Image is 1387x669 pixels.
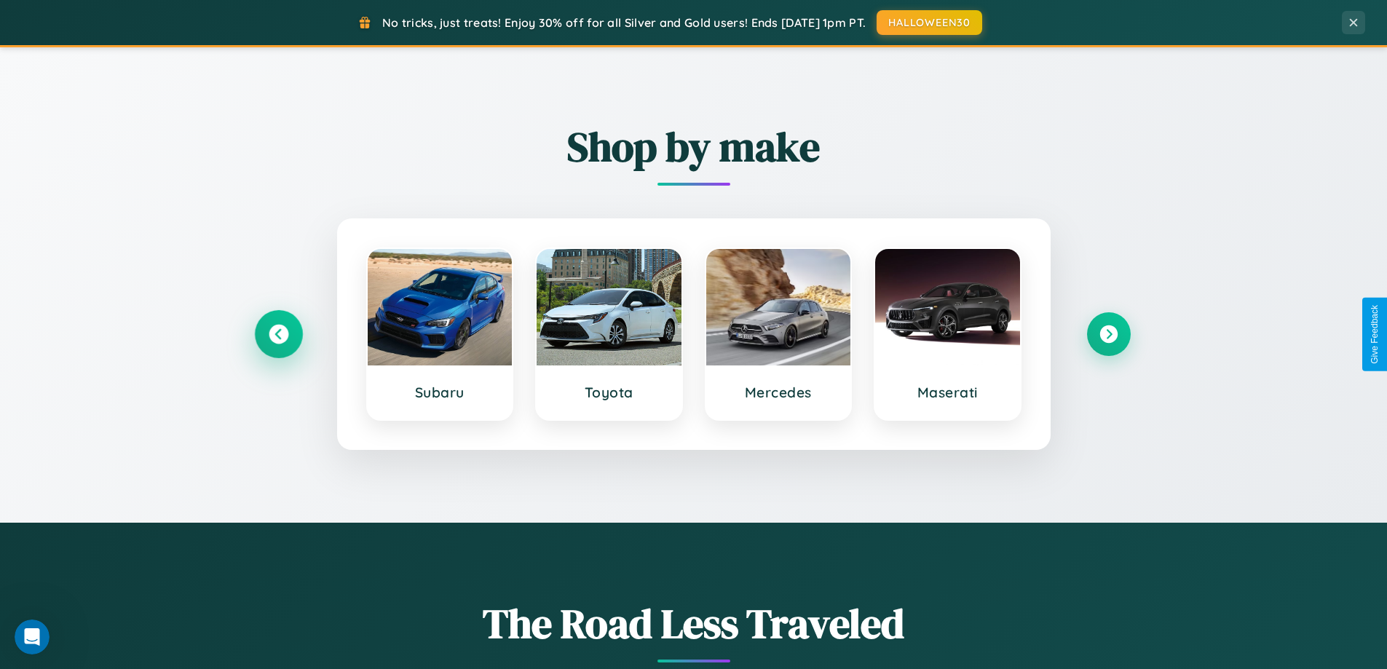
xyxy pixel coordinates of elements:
[1370,305,1380,364] div: Give Feedback
[877,10,982,35] button: HALLOWEEN30
[382,384,498,401] h3: Subaru
[15,619,50,654] iframe: Intercom live chat
[890,384,1005,401] h3: Maserati
[257,595,1131,652] h1: The Road Less Traveled
[551,384,667,401] h3: Toyota
[382,15,866,30] span: No tricks, just treats! Enjoy 30% off for all Silver and Gold users! Ends [DATE] 1pm PT.
[721,384,837,401] h3: Mercedes
[257,119,1131,175] h2: Shop by make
